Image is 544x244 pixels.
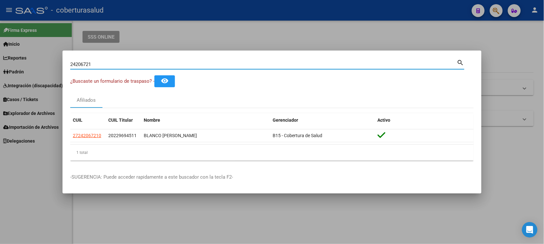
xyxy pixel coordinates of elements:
[70,113,106,127] datatable-header-cell: CUIL
[141,113,270,127] datatable-header-cell: Nombre
[161,77,169,85] mat-icon: remove_red_eye
[73,133,101,138] span: 27242067210
[70,174,474,181] p: -SUGERENCIA: Puede acceder rapidamente a este buscador con la tecla F2-
[144,132,267,139] div: BLANCO [PERSON_NAME]
[108,117,133,123] span: CUIL Titular
[273,117,298,123] span: Gerenciador
[522,222,538,238] div: Open Intercom Messenger
[108,133,137,138] span: 20229694511
[375,113,474,127] datatable-header-cell: Activo
[73,117,83,123] span: CUIL
[144,117,160,123] span: Nombre
[378,117,391,123] span: Activo
[273,133,322,138] span: B15 - Cobertura de Salud
[106,113,141,127] datatable-header-cell: CUIL Titular
[270,113,375,127] datatable-header-cell: Gerenciador
[70,145,474,161] div: 1 total
[70,78,154,84] span: ¿Buscaste un formulario de traspaso? -
[457,58,464,66] mat-icon: search
[77,97,96,104] div: Afiliados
